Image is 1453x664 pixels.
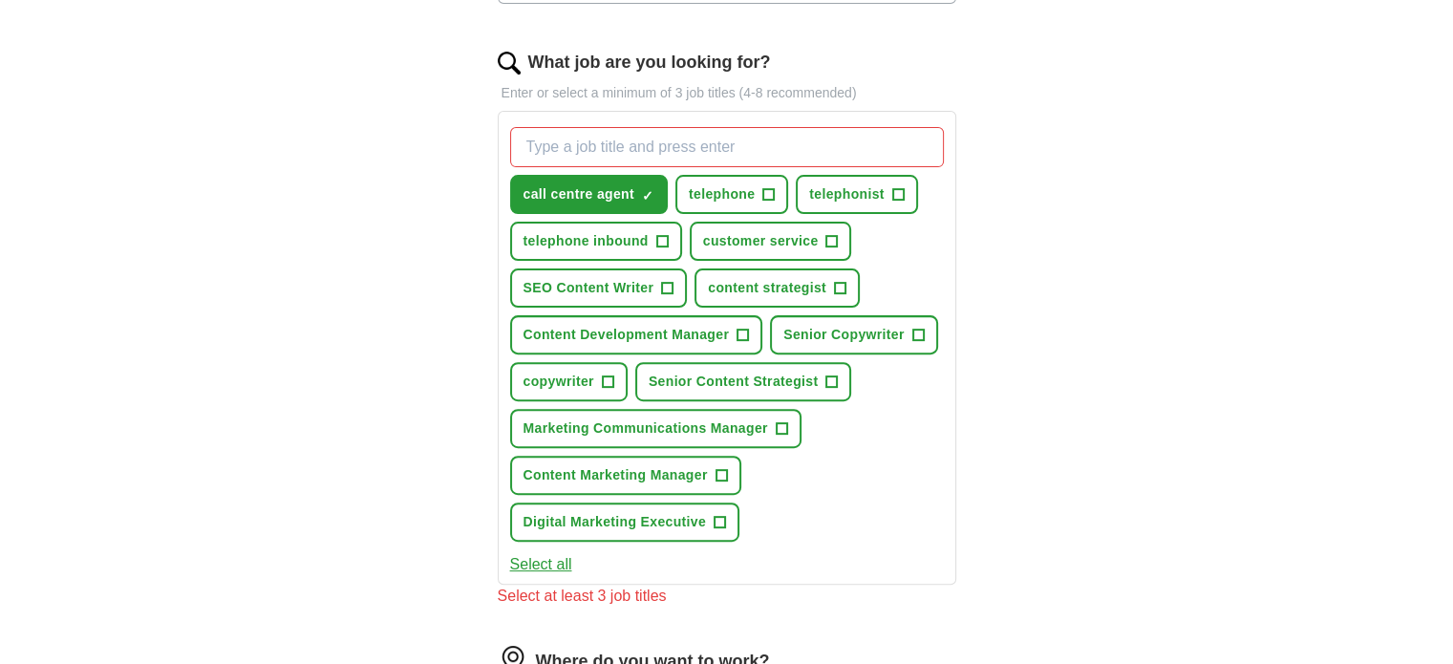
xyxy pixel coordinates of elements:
[498,52,521,75] img: search.png
[524,512,707,532] span: Digital Marketing Executive
[510,362,628,401] button: copywriter
[524,184,634,204] span: call centre agent
[675,175,788,214] button: telephone
[510,503,740,542] button: Digital Marketing Executive
[809,184,885,204] span: telephonist
[524,465,708,485] span: Content Marketing Manager
[510,222,682,261] button: telephone inbound
[510,127,944,167] input: Type a job title and press enter
[524,278,654,298] span: SEO Content Writer
[528,50,771,75] label: What job are you looking for?
[635,362,852,401] button: Senior Content Strategist
[510,175,668,214] button: call centre agent✓
[524,372,594,392] span: copywriter
[510,456,741,495] button: Content Marketing Manager
[649,372,819,392] span: Senior Content Strategist
[510,553,572,576] button: Select all
[690,222,852,261] button: customer service
[703,231,819,251] span: customer service
[498,585,956,608] div: Select at least 3 job titles
[694,268,860,308] button: content strategist
[783,325,905,345] span: Senior Copywriter
[524,418,768,439] span: Marketing Communications Manager
[524,231,649,251] span: telephone inbound
[510,315,763,354] button: Content Development Manager
[642,188,653,203] span: ✓
[524,325,730,345] span: Content Development Manager
[498,83,956,103] p: Enter or select a minimum of 3 job titles (4-8 recommended)
[708,278,826,298] span: content strategist
[796,175,918,214] button: telephonist
[510,409,801,448] button: Marketing Communications Manager
[770,315,938,354] button: Senior Copywriter
[510,268,688,308] button: SEO Content Writer
[689,184,755,204] span: telephone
